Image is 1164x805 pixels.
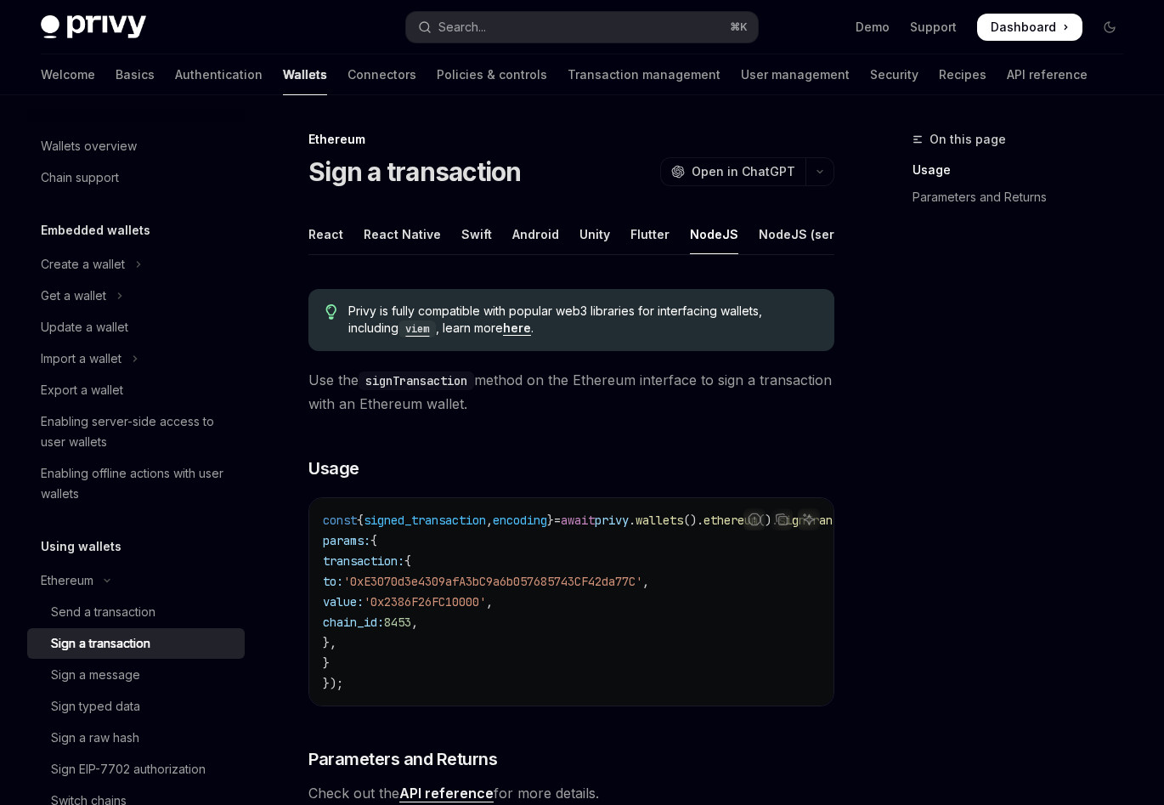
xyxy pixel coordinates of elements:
a: Wallets [283,54,327,95]
span: Use the method on the Ethereum interface to sign a transaction with an Ethereum wallet. [308,368,834,416]
span: 8453 [384,615,411,630]
a: Enabling server-side access to user wallets [27,406,245,457]
button: Copy the contents from the code block [771,508,793,530]
div: Sign EIP-7702 authorization [51,759,206,779]
div: React Native [364,214,441,254]
a: Export a wallet [27,375,245,405]
a: Sign a raw hash [27,723,245,753]
span: '0x2386F26FC10000' [364,594,486,609]
span: , [642,574,649,589]
a: Sign a transaction [27,628,245,659]
div: Enabling offline actions with user wallets [41,463,234,504]
code: viem [398,320,436,337]
span: privy [595,513,629,528]
span: Privy is fully compatible with popular web3 libraries for interfacing wallets, including , learn ... [348,303,817,337]
span: = [554,513,561,528]
div: Swift [461,214,492,254]
div: React [308,214,343,254]
span: } [323,655,330,671]
span: wallets [636,513,683,528]
button: Ask AI [798,508,820,530]
div: Export a wallet [41,380,123,400]
div: Sign a transaction [51,633,150,654]
button: Report incorrect code [743,508,766,530]
h5: Embedded wallets [41,220,150,241]
span: ⌘ K [730,20,748,34]
span: value: [323,594,364,609]
svg: Tip [325,304,337,320]
a: viem [398,320,436,335]
div: Wallets overview [41,136,137,156]
button: Toggle Import a wallet section [27,343,245,374]
span: Open in ChatGPT [692,163,795,180]
div: Sign a raw hash [51,728,139,748]
span: ethereum [703,513,758,528]
span: await [561,513,595,528]
code: signTransaction [359,371,474,390]
span: const [323,513,357,528]
a: Recipes [939,54,986,95]
a: Authentication [175,54,263,95]
div: Search... [438,17,486,37]
span: Usage [308,456,359,480]
span: }, [323,635,336,650]
span: On this page [930,129,1006,150]
span: (). [683,513,703,528]
div: Import a wallet [41,349,121,369]
span: } [547,513,554,528]
div: Chain support [41,167,119,188]
button: Toggle Get a wallet section [27,281,245,311]
span: { [370,533,377,548]
div: Unity [579,214,610,254]
img: dark logo [41,15,146,39]
a: Send a transaction [27,597,245,627]
div: Get a wallet [41,286,106,306]
span: signed_transaction [364,513,486,528]
a: Basics [116,54,155,95]
span: , [486,513,493,528]
button: Toggle Ethereum section [27,565,245,596]
a: Policies & controls [437,54,547,95]
button: Open in ChatGPT [660,157,805,186]
a: Support [910,19,957,36]
div: Flutter [630,214,670,254]
a: Sign a message [27,660,245,690]
div: Send a transaction [51,602,155,622]
button: Open search [406,12,758,43]
div: NodeJS (server-auth) [759,214,890,254]
a: API reference [1007,54,1088,95]
div: Sign typed data [51,696,140,717]
a: User management [741,54,850,95]
span: encoding [493,513,547,528]
span: (). [758,513,778,528]
a: here [503,320,531,336]
span: , [486,594,493,609]
a: Wallets overview [27,131,245,162]
a: Enabling offline actions with user wallets [27,458,245,509]
h5: Using wallets [41,536,121,557]
span: '0xE3070d3e4309afA3bC9a6b057685743CF42da77C' [343,574,642,589]
span: to: [323,574,343,589]
div: NodeJS [690,214,738,254]
span: }); [323,676,343,691]
a: Sign EIP-7702 authorization [27,754,245,785]
div: Enabling server-side access to user wallets [41,411,234,452]
a: Dashboard [977,14,1082,41]
span: . [629,513,636,528]
a: Chain support [27,162,245,193]
div: Ethereum [308,131,834,148]
a: Welcome [41,54,95,95]
a: Sign typed data [27,691,245,722]
span: , [411,615,418,630]
span: chain_id: [323,615,384,630]
div: Create a wallet [41,254,125,275]
span: { [357,513,364,528]
span: Dashboard [991,19,1056,36]
div: Sign a message [51,665,140,685]
div: Update a wallet [41,317,128,337]
a: Parameters and Returns [913,184,1137,211]
a: Connectors [348,54,416,95]
button: Toggle dark mode [1096,14,1123,41]
div: Ethereum [41,570,93,591]
span: transaction: [323,553,404,569]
